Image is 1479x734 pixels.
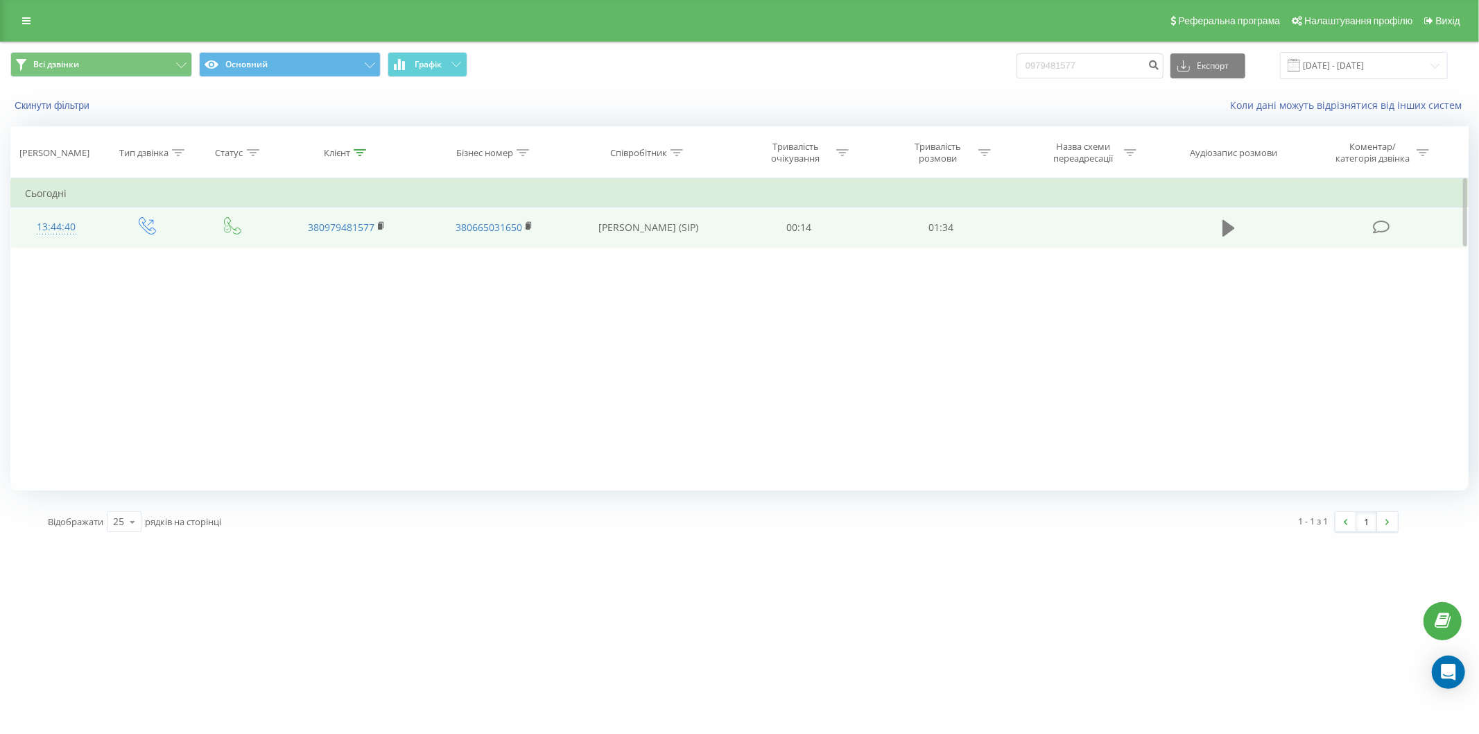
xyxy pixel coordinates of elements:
button: Основний [199,52,381,77]
div: 13:44:40 [25,214,88,241]
div: 25 [113,515,124,529]
span: рядків на сторінці [145,515,221,528]
button: Експорт [1170,53,1245,78]
button: Всі дзвінки [10,52,192,77]
td: 00:14 [728,207,870,248]
a: Коли дані можуть відрізнятися вiд інших систем [1230,99,1469,112]
div: Тривалість розмови [901,141,975,164]
span: Відображати [48,515,103,528]
td: 01:34 [870,207,1012,248]
span: Реферальна програма [1179,15,1281,26]
div: [PERSON_NAME] [19,147,89,159]
div: Бізнес номер [456,147,513,159]
div: Open Intercom Messenger [1432,656,1465,689]
div: 1 - 1 з 1 [1299,514,1329,528]
div: Клієнт [324,147,350,159]
div: Статус [216,147,243,159]
input: Пошук за номером [1017,53,1164,78]
div: Аудіозапис розмови [1190,147,1277,159]
a: 380665031650 [456,221,522,234]
div: Назва схеми переадресації [1046,141,1121,164]
button: Скинути фільтри [10,99,96,112]
a: 380979481577 [308,221,374,234]
span: Графік [415,60,442,69]
div: Тип дзвінка [119,147,168,159]
div: Співробітник [610,147,667,159]
span: Вихід [1436,15,1460,26]
div: Коментар/категорія дзвінка [1332,141,1413,164]
a: 1 [1356,512,1377,531]
button: Графік [388,52,467,77]
div: Тривалість очікування [759,141,833,164]
td: Сьогодні [11,180,1469,207]
span: Налаштування профілю [1304,15,1412,26]
span: Всі дзвінки [33,59,79,70]
td: [PERSON_NAME] (SIP) [569,207,728,248]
